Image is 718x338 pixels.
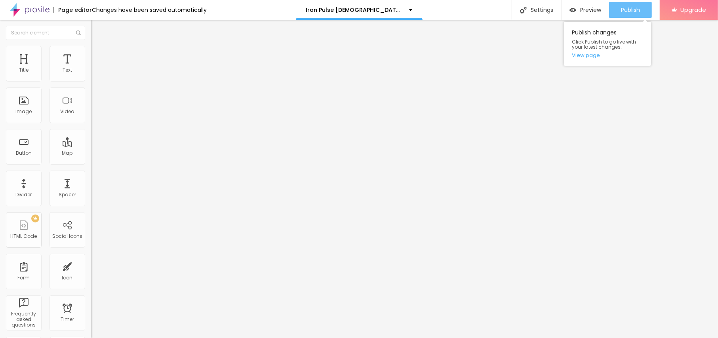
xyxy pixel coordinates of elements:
div: Video [61,109,74,114]
div: Button [16,150,32,156]
div: Page editor [53,7,92,13]
span: Publish [621,7,640,13]
img: Icone [76,30,81,35]
img: Icone [520,7,527,13]
div: Frequently asked questions [8,311,39,328]
span: Upgrade [680,6,706,13]
iframe: Editor [91,20,718,338]
div: Changes have been saved automatically [92,7,207,13]
button: Publish [609,2,652,18]
div: Spacer [59,192,76,197]
div: HTML Code [11,234,37,239]
input: Search element [6,26,85,40]
img: view-1.svg [569,7,576,13]
div: Title [19,67,29,73]
div: Text [63,67,72,73]
div: Form [18,275,30,281]
p: Iron Pulse [DEMOGRAPHIC_DATA][MEDICAL_DATA]: Read Expert Reviews 2025 [306,7,403,13]
span: Preview [580,7,601,13]
div: Image [16,109,32,114]
div: Social Icons [52,234,82,239]
div: Icon [62,275,73,281]
div: Publish changes [564,22,651,66]
div: Map [62,150,73,156]
div: Timer [61,317,74,322]
button: Preview [562,2,609,18]
a: View page [572,53,643,58]
div: Divider [16,192,32,197]
span: Click Publish to go live with your latest changes. [572,39,643,49]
